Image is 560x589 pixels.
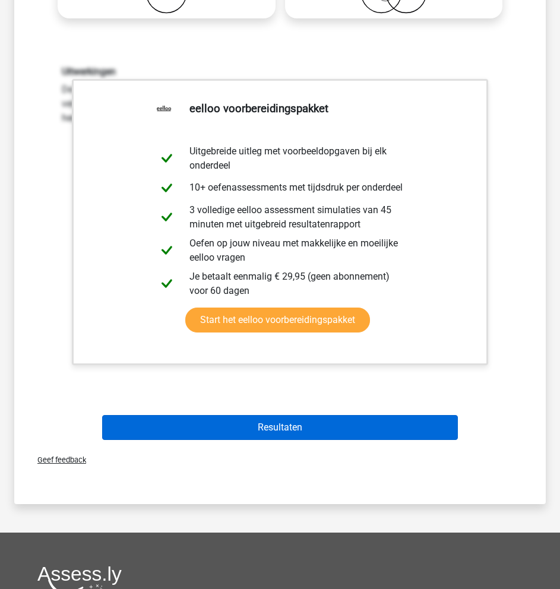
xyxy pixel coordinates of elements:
[102,415,458,440] button: Resultaten
[28,455,86,464] span: Geef feedback
[53,66,507,125] div: De verzameling Nederlandse Politici valt volledig binnen de verzameling [DEMOGRAPHIC_DATA]; De ve...
[185,308,370,332] a: Start het eelloo voorbereidingspakket
[62,66,498,77] h6: Uitwerkingen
